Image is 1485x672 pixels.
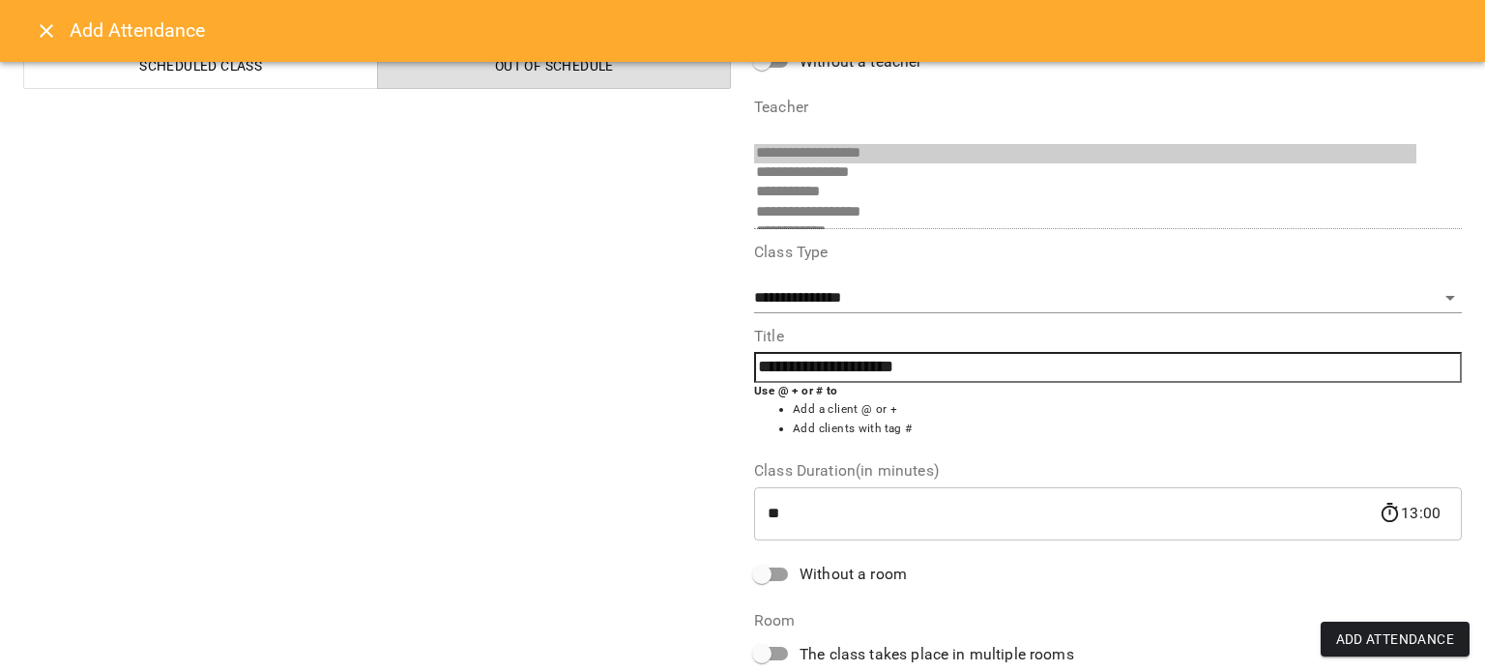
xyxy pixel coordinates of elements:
b: Use @ + or # to [754,384,838,397]
button: Close [23,8,70,54]
span: Add Attendance [1336,628,1455,651]
span: Without a room [800,563,907,586]
li: Add a client @ or + [793,400,1462,420]
label: Teacher [754,100,1462,115]
span: Out of Schedule [390,54,720,77]
button: Out of Schedule [377,43,732,89]
li: Add clients with tag # [793,420,1462,439]
label: Title [754,329,1462,344]
label: Room [754,613,1462,628]
h6: Add Attendance [70,15,1462,45]
label: Class Type [754,245,1462,260]
span: The class takes place in multiple rooms [800,643,1074,666]
span: Scheduled class [36,54,366,77]
button: Scheduled class [23,43,378,89]
button: Add Attendance [1321,622,1470,657]
label: Class Duration(in minutes) [754,463,1462,479]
